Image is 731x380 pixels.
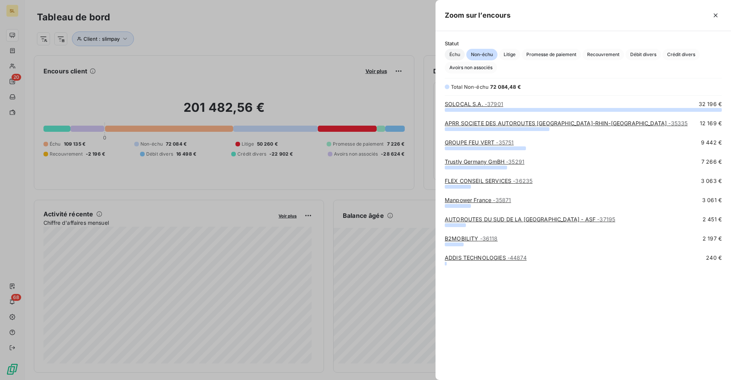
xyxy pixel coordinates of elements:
[445,120,688,126] a: APRR SOCIETE DES AUTOROUTES [GEOGRAPHIC_DATA]-RHIN-[GEOGRAPHIC_DATA]
[445,178,532,184] a: FLEX CONSEIL SERVICES
[705,354,723,372] iframe: Intercom live chat
[597,216,615,222] span: - 37195
[706,254,722,262] span: 240 €
[445,49,465,60] button: Échu
[451,84,489,90] span: Total Non-échu
[445,197,511,203] a: Manpower France
[485,101,503,107] span: - 37901
[513,178,532,184] span: - 36235
[701,158,722,166] span: 7 266 €
[663,49,700,60] button: Crédit divers
[480,235,498,242] span: - 36118
[703,235,722,242] span: 2 197 €
[445,158,524,165] a: Trustly Germany GmBH
[445,139,514,146] a: GROUPE FEU VERT
[466,49,497,60] button: Non-échu
[699,100,722,108] span: 32 196 €
[445,235,498,242] a: B2MOBILITY
[445,62,497,73] button: Avoirs non associés
[701,177,722,185] span: 3 063 €
[506,158,524,165] span: - 35291
[703,216,722,223] span: 2 451 €
[445,216,615,222] a: AUTOROUTES DU SUD DE LA [GEOGRAPHIC_DATA] - ASF
[668,120,688,126] span: - 35335
[445,254,527,261] a: ADDIS TECHNOLOGIES
[701,139,722,146] span: 9 442 €
[507,254,527,261] span: - 44874
[493,197,511,203] span: - 35871
[445,40,722,46] span: Statut
[499,49,520,60] button: Litige
[702,196,722,204] span: 3 061 €
[490,84,521,90] span: 72 084,48 €
[700,119,722,127] span: 12 169 €
[522,49,581,60] button: Promesse de paiement
[445,101,503,107] a: SOLOCAL S.A.
[436,100,731,371] div: grid
[626,49,661,60] button: Débit divers
[582,49,624,60] button: Recouvrement
[496,139,514,146] span: - 35751
[445,10,511,21] h5: Zoom sur l’encours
